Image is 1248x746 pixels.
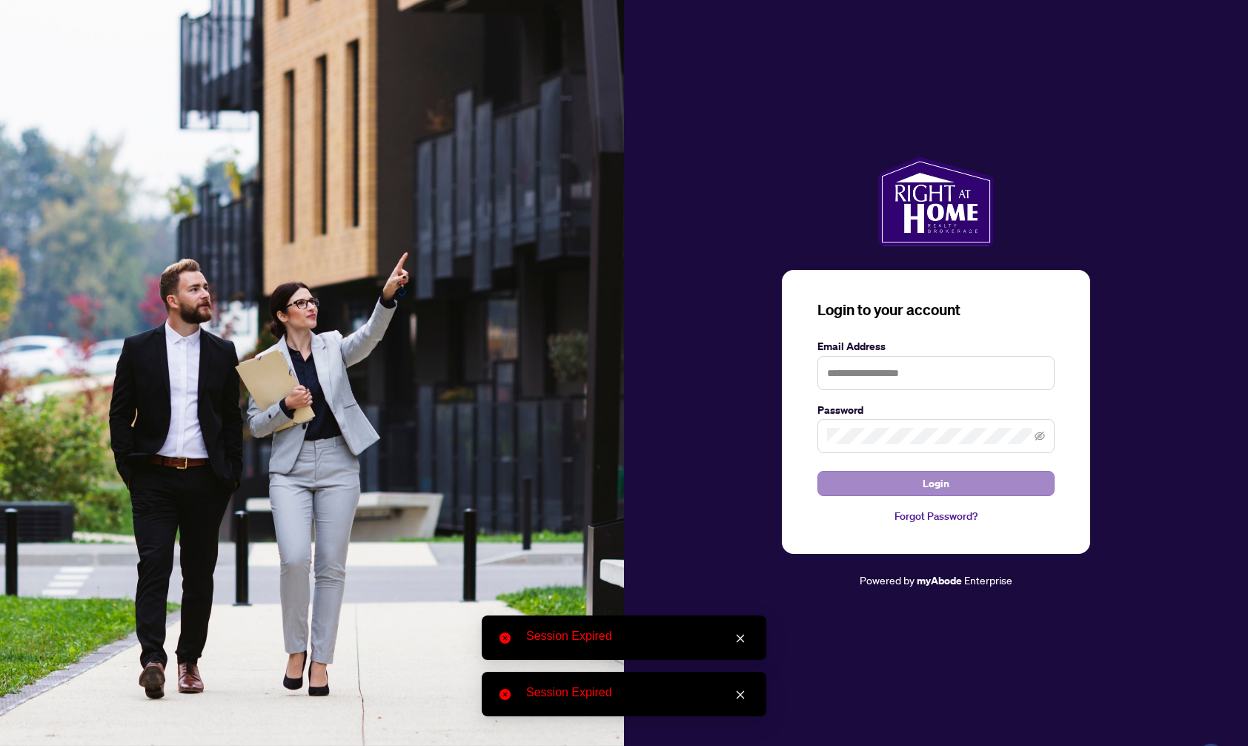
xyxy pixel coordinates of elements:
[735,633,746,644] span: close
[817,300,1055,320] h3: Login to your account
[923,472,949,495] span: Login
[964,573,1012,587] span: Enterprise
[1035,431,1045,441] span: eye-invisible
[735,690,746,700] span: close
[860,573,915,587] span: Powered by
[499,633,511,644] span: close-circle
[917,572,962,589] a: myAbode
[817,471,1055,496] button: Login
[817,508,1055,524] a: Forgot Password?
[1189,694,1233,739] button: Open asap
[817,402,1055,418] label: Password
[878,157,993,246] img: ma-logo
[526,627,749,645] div: Session Expired
[732,687,749,703] a: Close
[526,684,749,702] div: Session Expired
[732,630,749,647] a: Close
[499,689,511,700] span: close-circle
[817,338,1055,354] label: Email Address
